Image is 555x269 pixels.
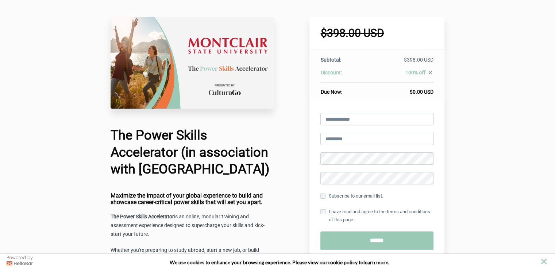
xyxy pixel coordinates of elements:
[320,69,368,83] th: Discount:
[111,192,274,205] h4: Maximize the impact of your global experience to build and showcase career-critical power skills ...
[410,89,433,95] span: $0.00 USD
[320,208,433,224] label: I have read and agree to the terms and conditions of this page.
[425,70,433,78] a: close
[405,70,425,75] span: 100% off
[320,28,433,39] h1: $398.00 USD
[320,83,368,96] th: Due Now:
[359,259,363,265] strong: to
[320,57,341,63] span: Subtotal:
[111,17,274,109] img: 22c75da-26a4-67b4-fa6d-d7146dedb322_Montclair.png
[328,259,358,265] a: cookie policy
[111,127,274,178] h1: The Power Skills Accelerator (in association with [GEOGRAPHIC_DATA])
[111,213,274,239] p: is an online, modular training and assessment experience designed to supercharge your skills and ...
[363,259,389,265] span: learn more.
[320,194,325,199] input: Subscribe to our email list.
[368,56,433,69] td: $398.00 USD
[111,214,174,219] strong: The Power Skills Accelerator
[320,209,325,214] input: I have read and agree to the terms and conditions of this page.
[427,70,433,76] i: close
[170,259,328,265] span: We use cookies to enhance your browsing experience. Please view our
[539,257,548,266] button: close
[320,192,383,200] label: Subscribe to our email list.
